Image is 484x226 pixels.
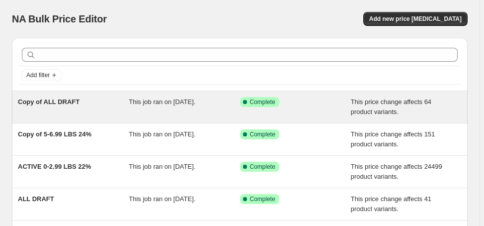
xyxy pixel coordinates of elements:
[250,163,275,171] span: Complete
[369,15,462,23] span: Add new price [MEDICAL_DATA]
[129,195,195,203] span: This job ran on [DATE].
[12,13,107,24] span: NA Bulk Price Editor
[18,163,91,170] span: ACTIVE 0-2.99 LBS 22%
[129,163,195,170] span: This job ran on [DATE].
[18,195,54,203] span: ALL DRAFT
[363,12,468,26] button: Add new price [MEDICAL_DATA]
[18,130,91,138] span: Copy of 5-6.99 LBS 24%
[351,130,435,148] span: This price change affects 151 product variants.
[250,130,275,138] span: Complete
[250,98,275,106] span: Complete
[351,98,431,115] span: This price change affects 64 product variants.
[26,71,50,79] span: Add filter
[22,69,62,81] button: Add filter
[129,98,195,106] span: This job ran on [DATE].
[129,130,195,138] span: This job ran on [DATE].
[250,195,275,203] span: Complete
[351,163,442,180] span: This price change affects 24499 product variants.
[18,98,80,106] span: Copy of ALL DRAFT
[351,195,431,213] span: This price change affects 41 product variants.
